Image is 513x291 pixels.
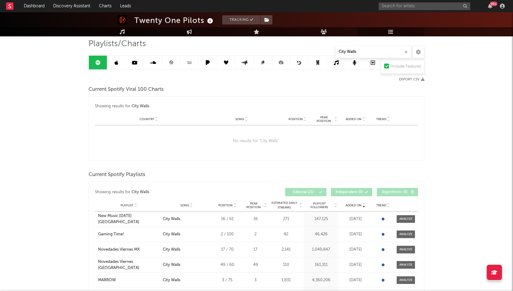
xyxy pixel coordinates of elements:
div: 42 [270,231,302,238]
span: Trend [376,117,386,121]
div: 3 / 75 [213,277,241,283]
input: Search for artists [379,2,470,10]
button: Export CSV [399,78,424,81]
div: City Walls [163,247,180,253]
div: 3 [244,277,267,283]
div: MARROW [98,277,116,283]
span: Peak Position [244,202,263,209]
button: Algorithmic(0) [377,188,418,196]
div: 2 / 100 [213,231,241,238]
div: 4,360,206 [305,277,337,283]
div: 161,311 [305,262,337,268]
div: 2 [244,231,267,238]
div: 17 / 70 [213,247,241,253]
div: City Walls [132,189,149,196]
div: Novedades Viernes MX [98,247,140,253]
div: City Walls [163,216,180,222]
a: Novedades Viernes [GEOGRAPHIC_DATA] [98,259,160,271]
div: [DATE] [340,231,371,238]
div: [DATE] [340,277,371,283]
div: 49 / 60 [213,262,241,268]
span: Position [218,204,233,207]
span: Position [289,117,303,121]
span: Current Spotify Viral 100 Charts [89,86,164,93]
div: 271 [270,216,302,222]
div: 17 [244,247,267,253]
div: 49 [244,262,267,268]
div: [DATE] [340,262,371,268]
span: Playlist Followers [305,202,333,209]
div: 46,426 [305,231,337,238]
div: 2,141 [270,247,302,253]
div: Gaming Time! [98,231,124,238]
div: [DATE] [340,216,371,222]
input: Search Playlists/Charts [335,46,412,58]
div: Showing results for [95,103,256,110]
div: 1,831 [270,277,302,283]
div: No results for " City Walls ". [95,125,418,157]
div: 147,125 [305,216,337,222]
a: MARROW [98,277,160,283]
div: 110 [270,262,302,268]
button: Tracking [222,15,260,24]
span: Peak Position [314,116,333,123]
span: Country [140,117,154,121]
span: Editorial ( 21 ) [289,190,317,194]
div: Twenty One Pilots [134,15,215,25]
span: Song [235,117,244,121]
span: Independent ( 0 ) [335,190,363,194]
span: Current Spotify Playlists [89,171,145,179]
div: Include Features [391,63,421,70]
div: 16 / 61 [213,216,241,222]
span: Song [180,204,189,207]
div: Showing results for [95,188,256,196]
div: City Walls [163,277,180,283]
button: Editorial(21) [285,188,326,196]
span: Estimated Daily Streams [270,201,298,210]
div: 1,049,847 [305,247,337,253]
span: Trend [376,204,386,207]
div: 99 + [490,2,497,6]
span: Playlist [121,204,133,207]
div: City Walls [132,103,149,110]
span: Added On [346,117,362,121]
button: Independent(0) [331,188,372,196]
span: Playlists/Charts [89,40,146,48]
a: New Music [DATE] [GEOGRAPHIC_DATA] [98,213,160,225]
span: Added On [346,204,362,207]
span: Algorithmic ( 0 ) [381,190,409,194]
a: Novedades Viernes MX [98,247,160,253]
div: [DATE] [340,247,371,253]
button: 99+ [488,4,492,9]
a: Gaming Time! [98,231,160,238]
div: City Walls [163,231,180,238]
div: 16 [244,216,267,222]
div: City Walls [163,262,180,268]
